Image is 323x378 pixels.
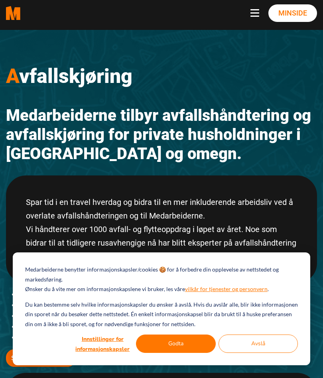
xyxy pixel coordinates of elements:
p: Ønsker du å vite mer om informasjonskapslene vi bruker, les våre . [25,284,269,294]
button: Innstillinger for informasjonskapsler [72,335,133,353]
div: Spar tid i en travel hverdag og bidra til en mer inkluderende arbeidsliv ved å overlate avfallshå... [6,175,317,283]
span: A [6,65,19,88]
a: vilkår for tjenester og personvern [185,284,268,294]
p: Medarbeiderne benytter informasjonskapsler/cookies 🍪 for å forbedre din opplevelse av nettstedet ... [25,265,298,284]
h1: vfallskjøring [6,64,317,88]
button: Navbar toggle button [250,9,262,17]
b: Send en forespørsel [11,354,71,362]
button: Godta [136,335,216,353]
h2: Medarbeiderne tilbyr avfallshåndtering og avfallskjøring for private husholdninger i [GEOGRAPHIC_... [6,106,317,163]
p: Du kan bestemme selv hvilke informasjonskapsler du ønsker å avslå. Hvis du avslår alle, blir ikke... [25,300,298,329]
div: Cookie banner [13,252,310,365]
button: Avslå [219,335,298,353]
button: Send en forespørsel [6,349,76,367]
a: Minside [268,4,317,22]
